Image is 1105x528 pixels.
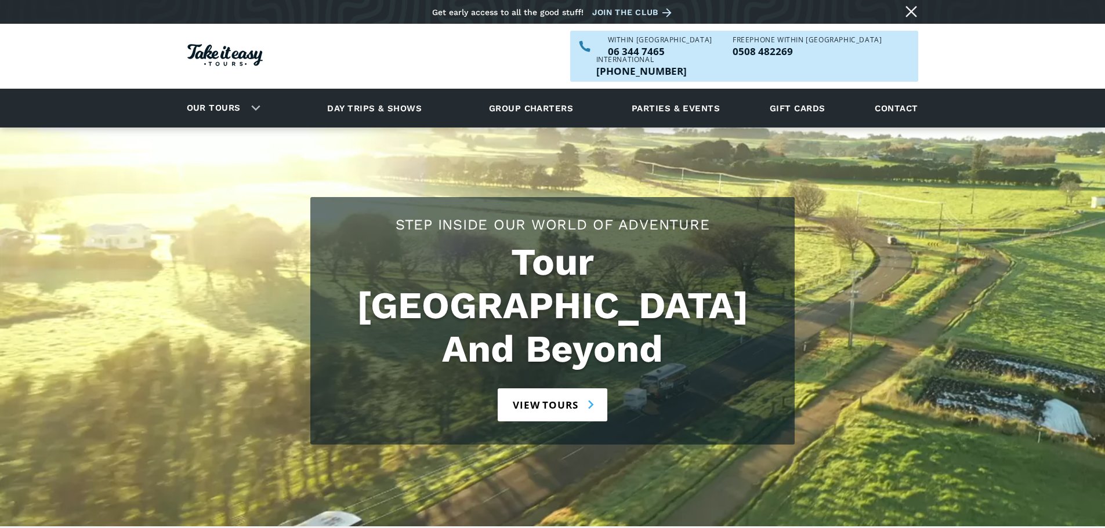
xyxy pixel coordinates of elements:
a: Homepage [187,38,263,75]
a: Call us freephone within NZ on 0508482269 [733,46,882,56]
div: Our tours [173,92,270,124]
a: Call us within NZ on 063447465 [608,46,712,56]
a: Group charters [474,92,588,124]
p: 06 344 7465 [608,46,712,56]
a: Parties & events [626,92,726,124]
img: Take it easy Tours logo [187,44,263,66]
div: WITHIN [GEOGRAPHIC_DATA] [608,37,712,43]
a: Gift cards [764,92,831,124]
div: Freephone WITHIN [GEOGRAPHIC_DATA] [733,37,882,43]
a: Day trips & shows [313,92,436,124]
p: [PHONE_NUMBER] [596,66,687,76]
p: 0508 482269 [733,46,882,56]
a: Contact [869,92,923,124]
a: Join the club [592,5,676,20]
div: Get early access to all the good stuff! [432,8,584,17]
h1: Tour [GEOGRAPHIC_DATA] And Beyond [322,241,783,371]
a: View tours [498,388,607,421]
h2: Step Inside Our World Of Adventure [322,214,783,235]
a: Close message [902,2,921,21]
a: Our tours [178,94,249,122]
a: Call us outside of NZ on +6463447465 [596,66,687,76]
div: International [596,56,687,63]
